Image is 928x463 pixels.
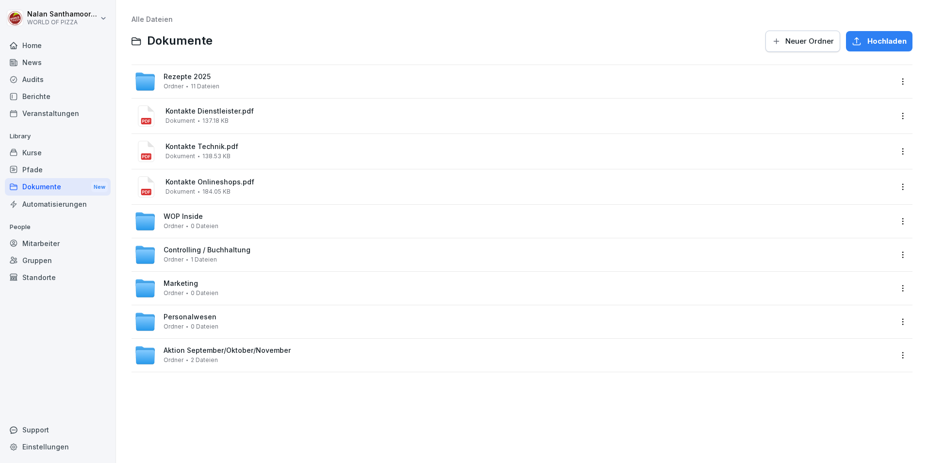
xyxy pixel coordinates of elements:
a: Mitarbeiter [5,235,111,252]
a: Audits [5,71,111,88]
a: Alle Dateien [132,15,173,23]
span: 0 Dateien [191,290,218,297]
span: Kontakte Dienstleister.pdf [166,107,892,116]
a: Home [5,37,111,54]
span: Ordner [164,323,183,330]
span: Dokument [166,188,195,195]
span: Controlling / Buchhaltung [164,246,250,254]
span: 11 Dateien [191,83,219,90]
div: Support [5,421,111,438]
a: News [5,54,111,71]
span: WOP Inside [164,213,203,221]
a: MarketingOrdner0 Dateien [134,278,892,299]
button: Neuer Ordner [765,31,840,52]
span: Kontakte Onlineshops.pdf [166,178,892,186]
div: New [91,182,108,193]
span: Personalwesen [164,313,216,321]
span: Dokument [166,153,195,160]
span: Ordner [164,83,183,90]
span: Ordner [164,290,183,297]
span: 137.18 KB [202,117,229,124]
a: WOP InsideOrdner0 Dateien [134,211,892,232]
a: Kurse [5,144,111,161]
a: Berichte [5,88,111,105]
a: Pfade [5,161,111,178]
span: Rezepte 2025 [164,73,211,81]
a: Gruppen [5,252,111,269]
span: Hochladen [867,36,907,47]
span: Kontakte Technik.pdf [166,143,892,151]
span: 2 Dateien [191,357,218,364]
span: 138.53 KB [202,153,231,160]
a: Rezepte 2025Ordner11 Dateien [134,71,892,92]
span: 184.05 KB [202,188,231,195]
span: Neuer Ordner [785,36,834,47]
a: Veranstaltungen [5,105,111,122]
span: 0 Dateien [191,323,218,330]
a: Aktion September/Oktober/NovemberOrdner2 Dateien [134,345,892,366]
span: Marketing [164,280,198,288]
a: Einstellungen [5,438,111,455]
p: Nalan Santhamoorthy [27,10,98,18]
a: DokumenteNew [5,178,111,196]
a: Controlling / BuchhaltungOrdner1 Dateien [134,244,892,265]
a: PersonalwesenOrdner0 Dateien [134,311,892,332]
span: Dokument [166,117,195,124]
div: Dokumente [5,178,111,196]
a: Standorte [5,269,111,286]
p: Library [5,129,111,144]
span: Ordner [164,223,183,230]
span: 0 Dateien [191,223,218,230]
p: WORLD OF PIZZA [27,19,98,26]
p: People [5,219,111,235]
span: Dokumente [147,34,213,48]
a: Automatisierungen [5,196,111,213]
span: Aktion September/Oktober/November [164,347,291,355]
span: Ordner [164,357,183,364]
span: Ordner [164,256,183,263]
button: Hochladen [846,31,912,51]
span: 1 Dateien [191,256,217,263]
